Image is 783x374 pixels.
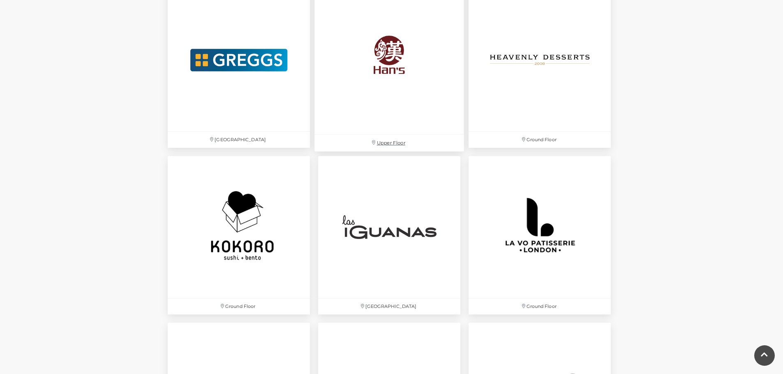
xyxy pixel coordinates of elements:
a: Ground Floor [164,152,314,319]
p: Ground Floor [168,298,310,314]
p: Upper Floor [314,135,464,151]
p: Ground Floor [469,298,611,314]
p: [GEOGRAPHIC_DATA] [318,298,460,314]
a: [GEOGRAPHIC_DATA] [314,152,464,319]
p: [GEOGRAPHIC_DATA] [168,132,310,148]
a: Ground Floor [464,152,615,319]
p: Ground Floor [469,132,611,148]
